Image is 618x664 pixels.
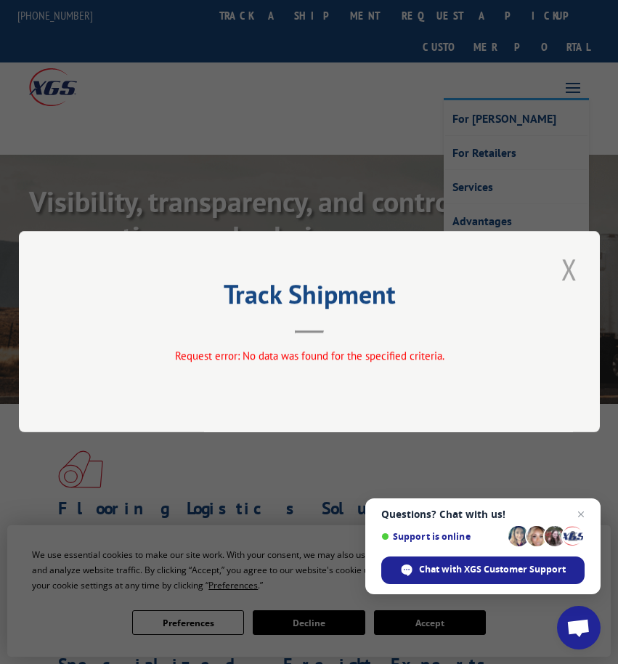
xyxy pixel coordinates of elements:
[381,509,585,520] span: Questions? Chat with us!
[557,606,601,649] a: Open chat
[419,563,566,576] span: Chat with XGS Customer Support
[381,531,503,542] span: Support is online
[92,284,527,312] h2: Track Shipment
[557,249,582,289] button: Close modal
[174,349,444,363] span: Request error: No data was found for the specified criteria.
[381,556,585,584] span: Chat with XGS Customer Support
